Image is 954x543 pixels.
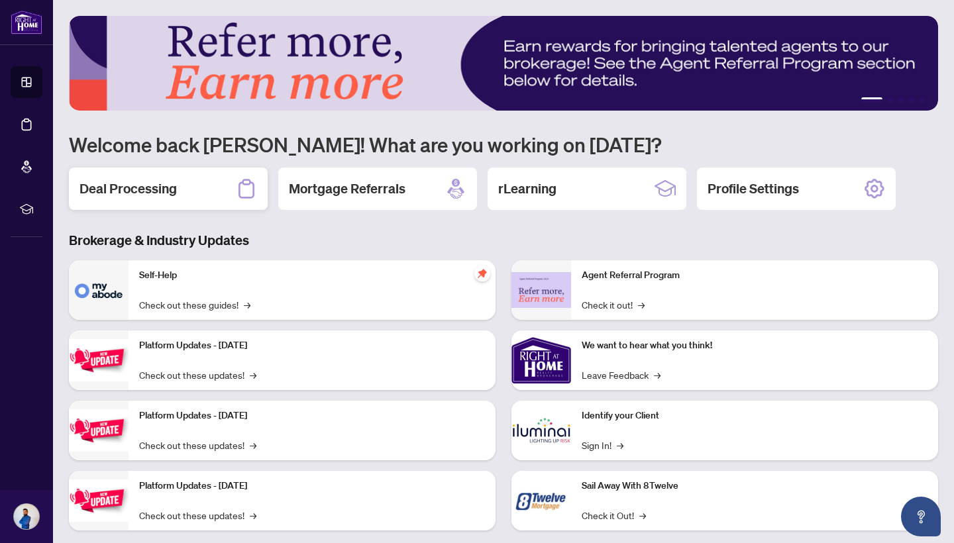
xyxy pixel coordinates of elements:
[582,368,661,382] a: Leave Feedback→
[79,179,177,198] h2: Deal Processing
[708,179,799,198] h2: Profile Settings
[139,338,485,353] p: Platform Updates - [DATE]
[639,508,646,522] span: →
[289,179,405,198] h2: Mortgage Referrals
[69,479,129,521] img: Platform Updates - June 23, 2025
[511,330,571,390] img: We want to hear what you think!
[638,297,645,312] span: →
[511,272,571,309] img: Agent Referral Program
[139,409,485,423] p: Platform Updates - [DATE]
[582,409,927,423] p: Identify your Client
[69,231,938,250] h3: Brokerage & Industry Updates
[654,368,661,382] span: →
[139,297,250,312] a: Check out these guides!→
[498,179,556,198] h2: rLearning
[582,479,927,493] p: Sail Away With 8Twelve
[139,368,256,382] a: Check out these updates!→
[901,497,941,536] button: Open asap
[920,97,925,103] button: 5
[14,504,39,529] img: Profile Icon
[244,297,250,312] span: →
[139,438,256,452] a: Check out these updates!→
[582,438,623,452] a: Sign In!→
[69,409,129,451] img: Platform Updates - July 8, 2025
[139,268,485,283] p: Self-Help
[898,97,904,103] button: 3
[250,508,256,522] span: →
[617,438,623,452] span: →
[69,132,938,157] h1: Welcome back [PERSON_NAME]! What are you working on [DATE]?
[582,338,927,353] p: We want to hear what you think!
[11,10,42,34] img: logo
[909,97,914,103] button: 4
[582,268,927,283] p: Agent Referral Program
[139,508,256,522] a: Check out these updates!→
[511,471,571,530] img: Sail Away With 8Twelve
[861,97,882,103] button: 1
[139,479,485,493] p: Platform Updates - [DATE]
[69,16,938,111] img: Slide 0
[69,260,129,320] img: Self-Help
[511,401,571,460] img: Identify your Client
[888,97,893,103] button: 2
[69,339,129,381] img: Platform Updates - July 21, 2025
[582,297,645,312] a: Check it out!→
[250,438,256,452] span: →
[474,266,490,281] span: pushpin
[582,508,646,522] a: Check it Out!→
[250,368,256,382] span: →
